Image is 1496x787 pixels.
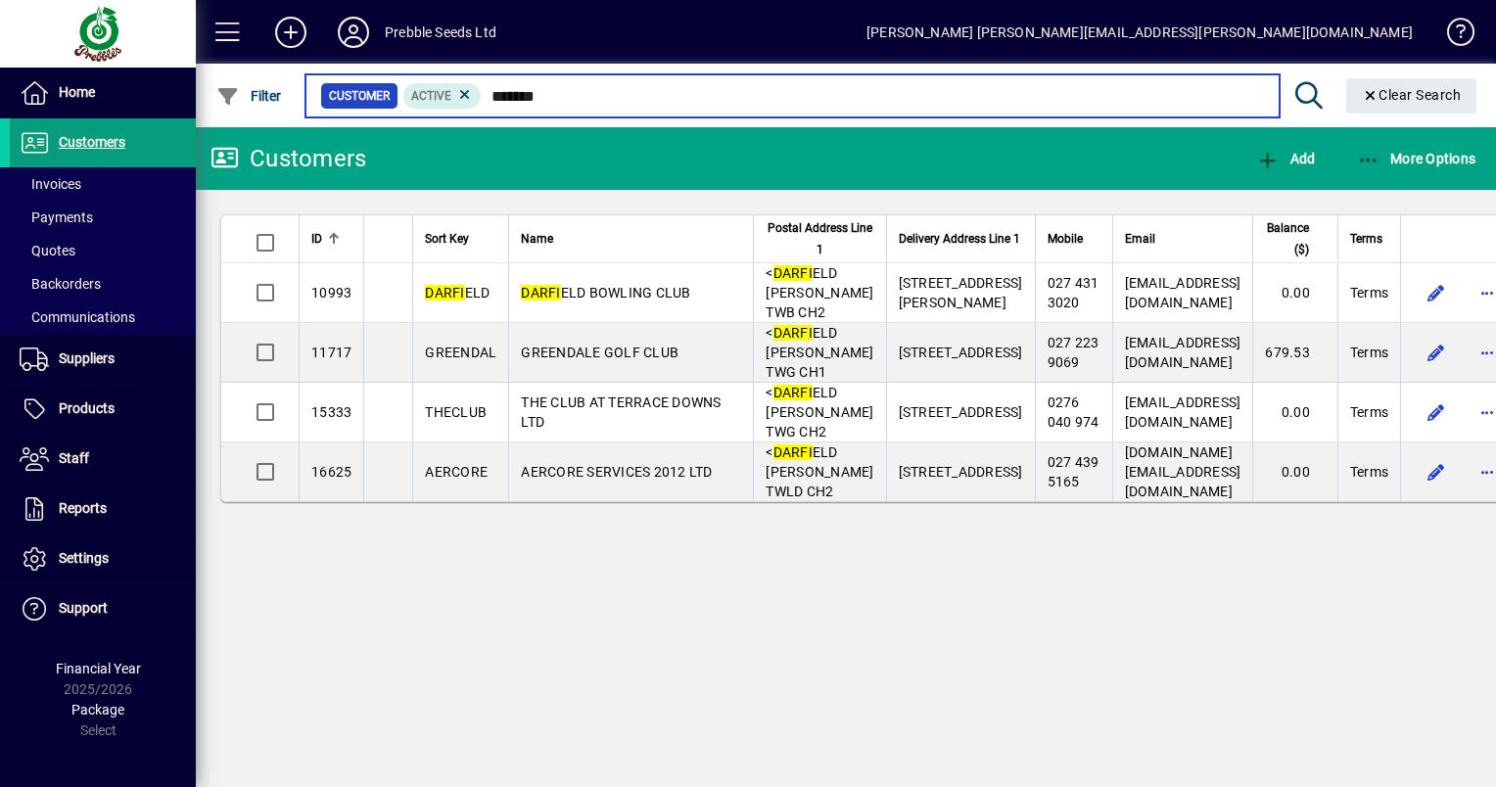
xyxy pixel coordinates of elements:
[10,435,196,484] a: Staff
[899,464,1023,480] span: [STREET_ADDRESS]
[1350,462,1388,482] span: Terms
[1048,275,1099,310] span: 027 431 3020
[521,464,712,480] span: AERCORE SERVICES 2012 LTD
[899,404,1023,420] span: [STREET_ADDRESS]
[20,309,135,325] span: Communications
[403,83,482,109] mat-chip: Activation Status: Active
[1421,456,1452,487] button: Edit
[311,228,351,250] div: ID
[71,702,124,718] span: Package
[1350,228,1382,250] span: Terms
[311,464,351,480] span: 16625
[1346,78,1477,114] button: Clear
[1125,275,1241,310] span: [EMAIL_ADDRESS][DOMAIN_NAME]
[1251,141,1320,176] button: Add
[521,345,678,360] span: GREENDALE GOLF CLUB
[1256,151,1315,166] span: Add
[1252,383,1337,442] td: 0.00
[311,228,322,250] span: ID
[1048,228,1100,250] div: Mobile
[1252,263,1337,323] td: 0.00
[385,17,496,48] div: Prebble Seeds Ltd
[1252,323,1337,383] td: 679.53
[311,404,351,420] span: 15333
[425,285,464,301] em: DARFI
[59,450,89,466] span: Staff
[521,285,690,301] span: ELD BOWLING CLUB
[1125,228,1155,250] span: Email
[1265,217,1328,260] div: Balance ($)
[10,201,196,234] a: Payments
[10,167,196,201] a: Invoices
[425,228,469,250] span: Sort Key
[20,276,101,292] span: Backorders
[1421,396,1452,428] button: Edit
[10,234,196,267] a: Quotes
[59,500,107,516] span: Reports
[10,385,196,434] a: Products
[1125,444,1241,499] span: [DOMAIN_NAME][EMAIL_ADDRESS][DOMAIN_NAME]
[425,345,496,360] span: GREENDAL
[259,15,322,50] button: Add
[1048,454,1099,489] span: 027 439 5165
[411,89,451,103] span: Active
[521,228,741,250] div: Name
[311,345,351,360] span: 11717
[1048,394,1099,430] span: 0276 040 974
[10,301,196,334] a: Communications
[1421,277,1452,308] button: Edit
[10,584,196,633] a: Support
[766,385,873,440] span: < ELD [PERSON_NAME] TWG CH2
[425,464,488,480] span: AERCORE
[59,550,109,566] span: Settings
[56,661,141,676] span: Financial Year
[59,350,115,366] span: Suppliers
[766,265,873,320] span: < ELD [PERSON_NAME] TWB CH2
[1265,217,1310,260] span: Balance ($)
[1048,228,1083,250] span: Mobile
[521,394,721,430] span: THE CLUB AT TERRACE DOWNS LTD
[329,86,390,106] span: Customer
[20,176,81,192] span: Invoices
[10,485,196,533] a: Reports
[766,325,873,380] span: < ELD [PERSON_NAME] TWG CH1
[59,600,108,616] span: Support
[59,400,115,416] span: Products
[425,404,487,420] span: THECLUB
[899,345,1023,360] span: [STREET_ADDRESS]
[1352,141,1481,176] button: More Options
[210,143,366,174] div: Customers
[1048,335,1099,370] span: 027 223 9069
[1125,394,1241,430] span: [EMAIL_ADDRESS][DOMAIN_NAME]
[899,228,1020,250] span: Delivery Address Line 1
[20,243,75,258] span: Quotes
[216,88,282,104] span: Filter
[211,78,287,114] button: Filter
[10,69,196,117] a: Home
[773,444,813,460] em: DARFI
[322,15,385,50] button: Profile
[10,267,196,301] a: Backorders
[773,385,813,400] em: DARFI
[866,17,1413,48] div: [PERSON_NAME] [PERSON_NAME][EMAIL_ADDRESS][PERSON_NAME][DOMAIN_NAME]
[425,285,490,301] span: ELD
[311,285,351,301] span: 10993
[20,209,93,225] span: Payments
[521,285,560,301] em: DARFI
[1252,442,1337,501] td: 0.00
[773,265,813,281] em: DARFI
[1362,87,1462,103] span: Clear Search
[766,217,873,260] span: Postal Address Line 1
[766,444,873,499] span: < ELD [PERSON_NAME] TWLD CH2
[1350,283,1388,302] span: Terms
[59,134,125,150] span: Customers
[1125,335,1241,370] span: [EMAIL_ADDRESS][DOMAIN_NAME]
[1350,402,1388,422] span: Terms
[899,275,1023,310] span: [STREET_ADDRESS][PERSON_NAME]
[1350,343,1388,362] span: Terms
[10,335,196,384] a: Suppliers
[10,534,196,583] a: Settings
[1432,4,1472,68] a: Knowledge Base
[59,84,95,100] span: Home
[521,228,553,250] span: Name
